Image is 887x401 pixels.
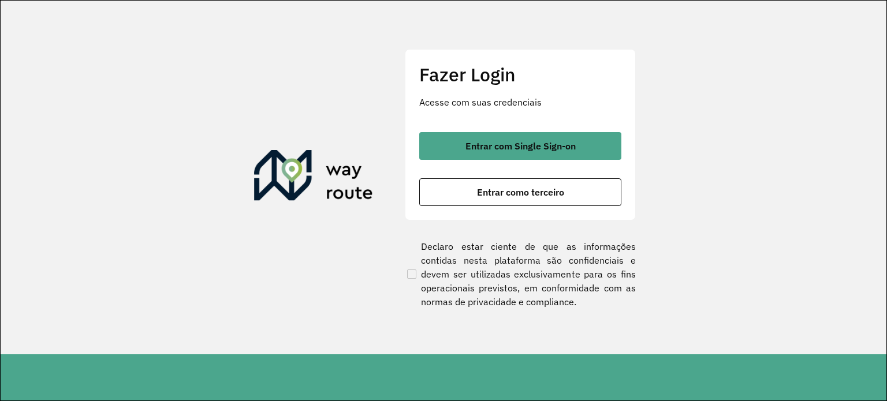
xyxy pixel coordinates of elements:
img: Roteirizador AmbevTech [254,150,373,205]
span: Entrar como terceiro [477,188,564,197]
span: Entrar com Single Sign-on [465,141,576,151]
p: Acesse com suas credenciais [419,95,621,109]
label: Declaro estar ciente de que as informações contidas nesta plataforma são confidenciais e devem se... [405,239,636,309]
button: button [419,132,621,160]
button: button [419,178,621,206]
h2: Fazer Login [419,63,621,85]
